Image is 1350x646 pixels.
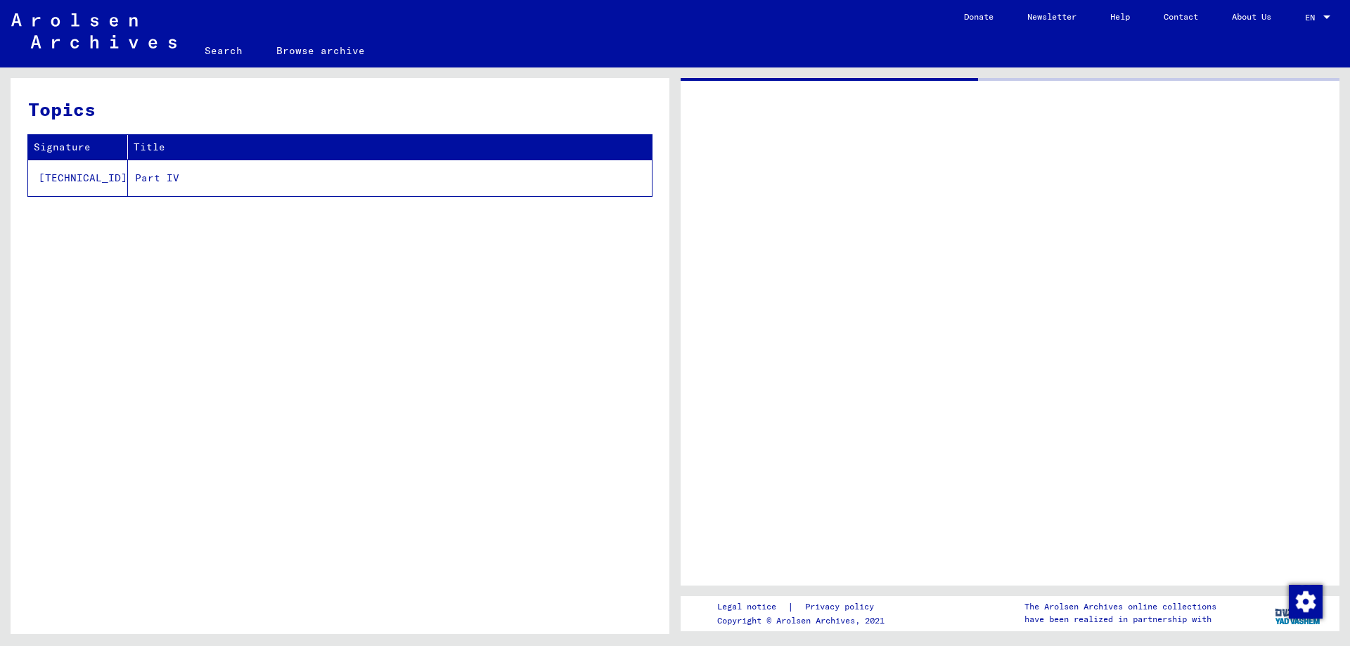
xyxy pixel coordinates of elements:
[1305,13,1320,22] span: EN
[28,135,128,160] th: Signature
[259,34,382,67] a: Browse archive
[1024,613,1216,626] p: have been realized in partnership with
[128,160,652,196] td: Part IV
[128,135,652,160] th: Title
[1024,600,1216,613] p: The Arolsen Archives online collections
[1289,585,1323,619] img: Change consent
[717,600,891,614] div: |
[28,96,651,123] h3: Topics
[28,160,128,196] td: [TECHNICAL_ID]
[717,600,787,614] a: Legal notice
[11,13,176,49] img: Arolsen_neg.svg
[188,34,259,67] a: Search
[717,614,891,627] p: Copyright © Arolsen Archives, 2021
[794,600,891,614] a: Privacy policy
[1272,595,1325,631] img: yv_logo.png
